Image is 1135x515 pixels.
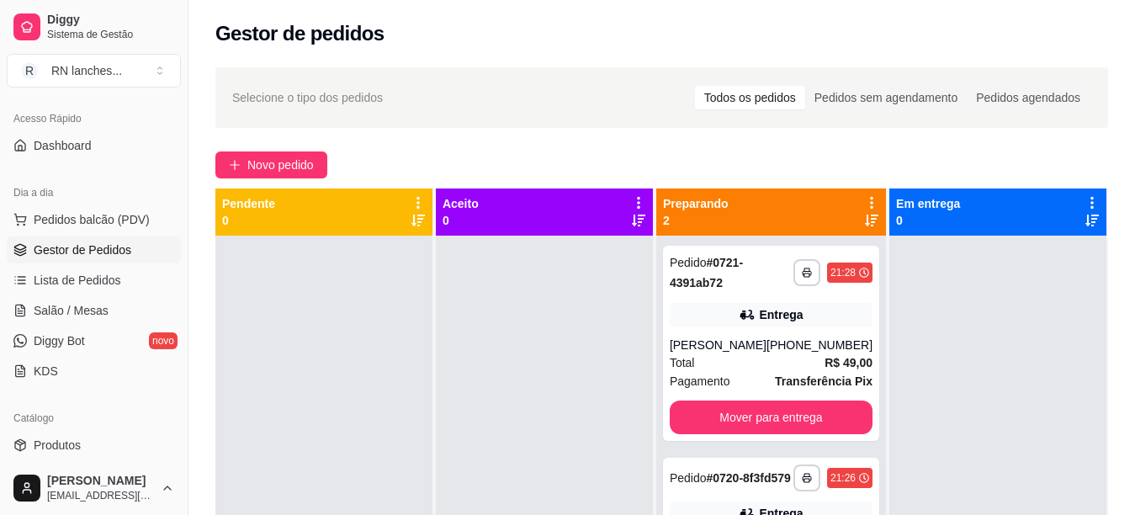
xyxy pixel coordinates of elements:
[7,179,181,206] div: Dia a dia
[215,20,385,47] h2: Gestor de pedidos
[47,13,174,28] span: Diggy
[215,151,327,178] button: Novo pedido
[34,332,85,349] span: Diggy Bot
[7,7,181,47] a: DiggySistema de Gestão
[51,62,122,79] div: RN lanches ...
[34,437,81,454] span: Produtos
[222,212,275,229] p: 0
[247,156,314,174] span: Novo pedido
[7,206,181,233] button: Pedidos balcão (PDV)
[825,356,872,369] strong: R$ 49,00
[670,256,707,269] span: Pedido
[7,105,181,132] div: Acesso Rápido
[766,337,872,353] div: [PHONE_NUMBER]
[7,297,181,324] a: Salão / Mesas
[443,212,479,229] p: 0
[670,337,766,353] div: [PERSON_NAME]
[896,195,960,212] p: Em entrega
[896,212,960,229] p: 0
[7,432,181,459] a: Produtos
[34,137,92,154] span: Dashboard
[34,242,131,258] span: Gestor de Pedidos
[670,256,743,289] strong: # 0721-4391ab72
[7,358,181,385] a: KDS
[222,195,275,212] p: Pendente
[7,132,181,159] a: Dashboard
[670,353,695,372] span: Total
[670,471,707,485] span: Pedido
[759,306,803,323] div: Entrega
[34,211,150,228] span: Pedidos balcão (PDV)
[775,374,872,388] strong: Transferência Pix
[663,212,729,229] p: 2
[7,54,181,88] button: Select a team
[443,195,479,212] p: Aceito
[7,327,181,354] a: Diggy Botnovo
[21,62,38,79] span: R
[47,28,174,41] span: Sistema de Gestão
[7,405,181,432] div: Catálogo
[47,489,154,502] span: [EMAIL_ADDRESS][DOMAIN_NAME]
[805,86,967,109] div: Pedidos sem agendamento
[34,363,58,380] span: KDS
[7,468,181,508] button: [PERSON_NAME][EMAIL_ADDRESS][DOMAIN_NAME]
[830,471,856,485] div: 21:26
[34,302,109,319] span: Salão / Mesas
[7,236,181,263] a: Gestor de Pedidos
[967,86,1090,109] div: Pedidos agendados
[232,88,383,107] span: Selecione o tipo dos pedidos
[670,372,730,390] span: Pagamento
[706,471,790,485] strong: # 0720-8f3fd579
[663,195,729,212] p: Preparando
[47,474,154,489] span: [PERSON_NAME]
[7,267,181,294] a: Lista de Pedidos
[830,266,856,279] div: 21:28
[34,272,121,289] span: Lista de Pedidos
[229,159,241,171] span: plus
[695,86,805,109] div: Todos os pedidos
[670,401,872,434] button: Mover para entrega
